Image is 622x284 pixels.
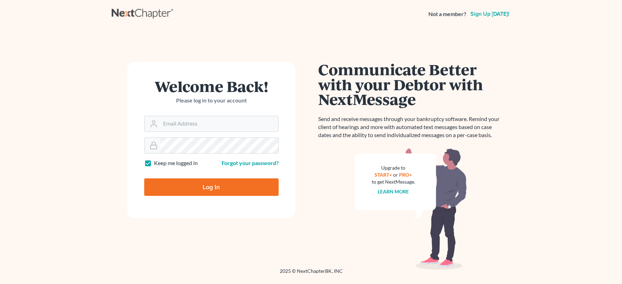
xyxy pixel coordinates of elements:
[393,172,398,178] span: or
[318,115,504,139] p: Send and receive messages through your bankruptcy software. Remind your client of hearings and mo...
[355,148,467,270] img: nextmessage_bg-59042aed3d76b12b5cd301f8e5b87938c9018125f34e5fa2b7a6b67550977c72.svg
[428,10,466,18] strong: Not a member?
[154,159,198,167] label: Keep me logged in
[375,172,392,178] a: START+
[160,116,278,132] input: Email Address
[144,97,279,105] p: Please log in to your account
[144,178,279,196] input: Log In
[144,79,279,94] h1: Welcome Back!
[222,159,279,166] a: Forgot your password?
[399,172,412,178] a: PRO+
[469,11,511,17] a: Sign up [DATE]!
[372,164,415,171] div: Upgrade to
[112,268,511,280] div: 2025 © NextChapterBK, INC
[318,62,504,107] h1: Communicate Better with your Debtor with NextMessage
[378,189,409,194] a: Learn more
[372,178,415,185] div: to get NextMessage.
